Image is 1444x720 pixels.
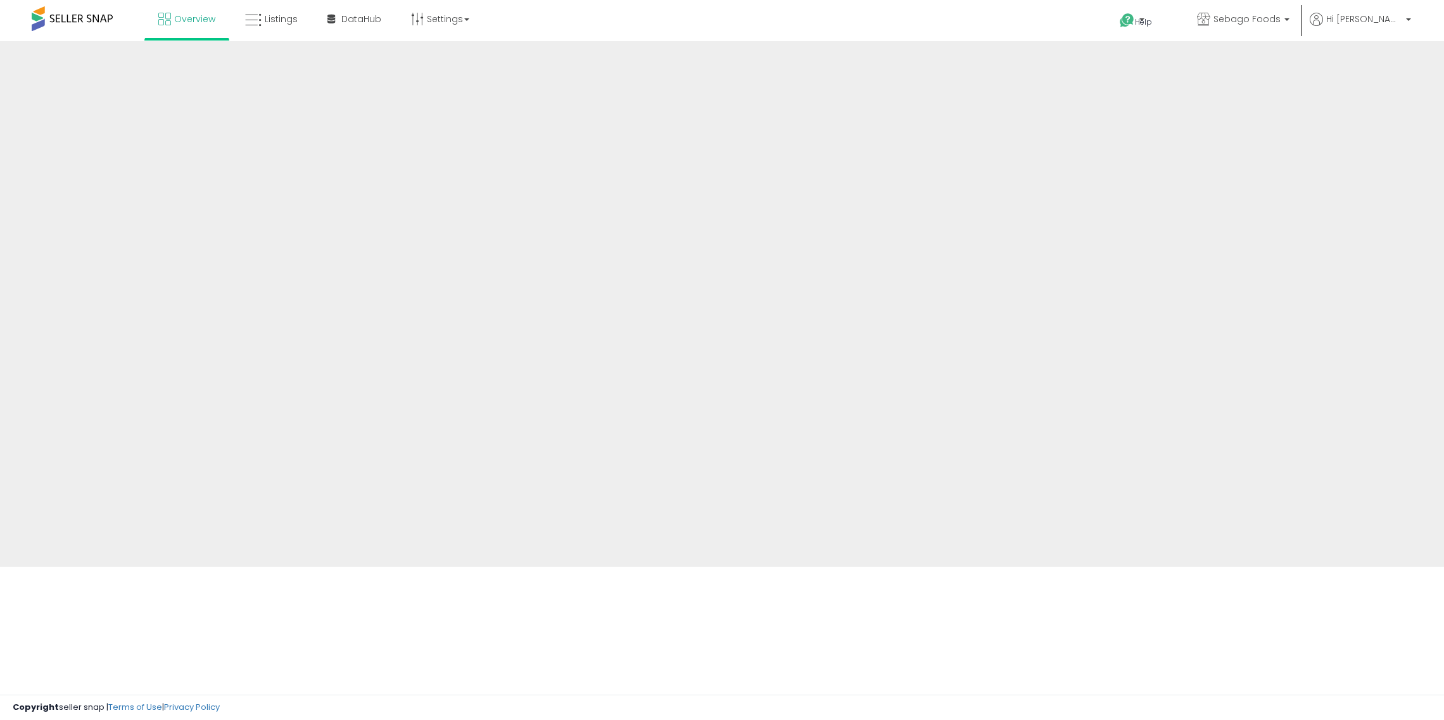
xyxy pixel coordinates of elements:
i: Get Help [1119,13,1135,28]
a: Help [1110,3,1177,41]
span: Sebago Foods [1213,13,1281,25]
span: Listings [265,13,298,25]
span: Hi [PERSON_NAME] [1326,13,1402,25]
a: Hi [PERSON_NAME] [1310,13,1411,41]
span: Overview [174,13,215,25]
span: DataHub [341,13,381,25]
span: Help [1135,16,1152,27]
